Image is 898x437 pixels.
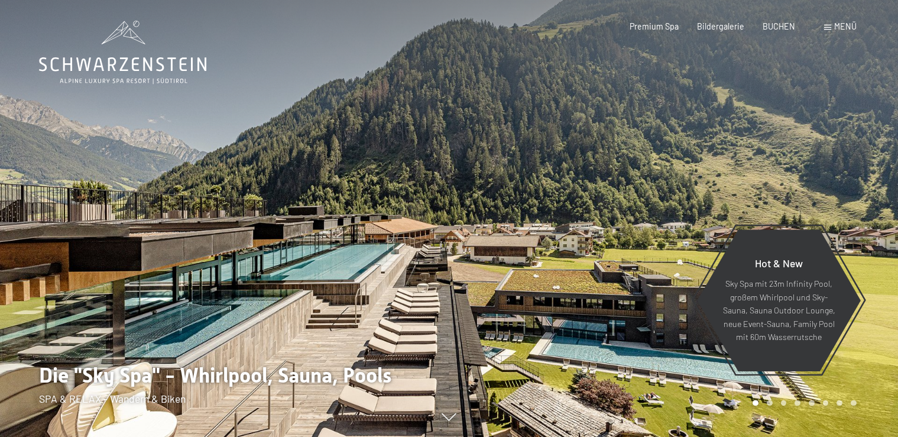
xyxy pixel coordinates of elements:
a: BUCHEN [763,21,795,31]
span: Menü [834,21,857,31]
div: Carousel Page 5 [809,400,815,406]
div: Carousel Page 7 [837,400,842,406]
div: Carousel Page 8 [851,400,857,406]
p: Sky Spa mit 23m Infinity Pool, großem Whirlpool und Sky-Sauna, Sauna Outdoor Lounge, neue Event-S... [722,277,835,344]
div: Carousel Pagination [748,400,856,406]
div: Carousel Page 2 [767,400,773,406]
span: Hot & New [755,257,803,270]
div: Carousel Page 3 [781,400,787,406]
a: Bildergalerie [697,21,744,31]
div: Carousel Page 6 [823,400,829,406]
div: Carousel Page 4 [795,400,800,406]
a: Premium Spa [630,21,679,31]
div: Carousel Page 1 (Current Slide) [753,400,758,406]
a: Hot & New Sky Spa mit 23m Infinity Pool, großem Whirlpool und Sky-Sauna, Sauna Outdoor Lounge, ne... [696,229,861,372]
